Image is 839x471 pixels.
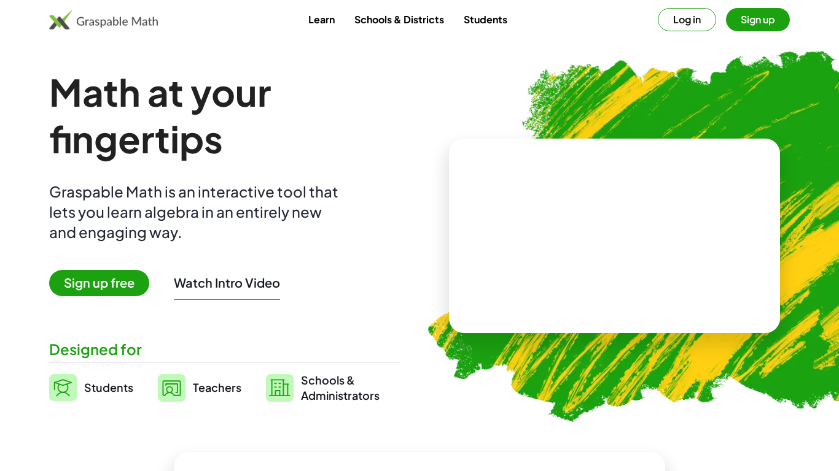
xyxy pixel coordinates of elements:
a: Schools &Administrators [266,372,380,403]
img: svg%3e [49,374,77,401]
video: What is this? This is dynamic math notation. Dynamic math notation plays a central role in how Gr... [523,190,707,282]
span: Students [84,380,133,394]
a: Learn [299,8,345,31]
h1: Math at your fingertips [49,69,400,162]
div: Designed for [49,339,400,359]
button: Watch Intro Video [174,275,280,291]
a: Schools & Districts [345,8,454,31]
img: svg%3e [158,374,185,402]
a: Students [454,8,517,31]
span: Sign up free [49,270,149,296]
button: Log in [658,8,716,31]
a: Teachers [158,372,241,403]
div: Graspable Math is an interactive tool that lets you learn algebra in an entirely new and engaging... [49,182,344,242]
span: Teachers [193,380,241,394]
button: Sign up [726,8,790,31]
a: Students [49,372,133,403]
span: Schools & Administrators [301,372,380,403]
img: svg%3e [266,374,294,402]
